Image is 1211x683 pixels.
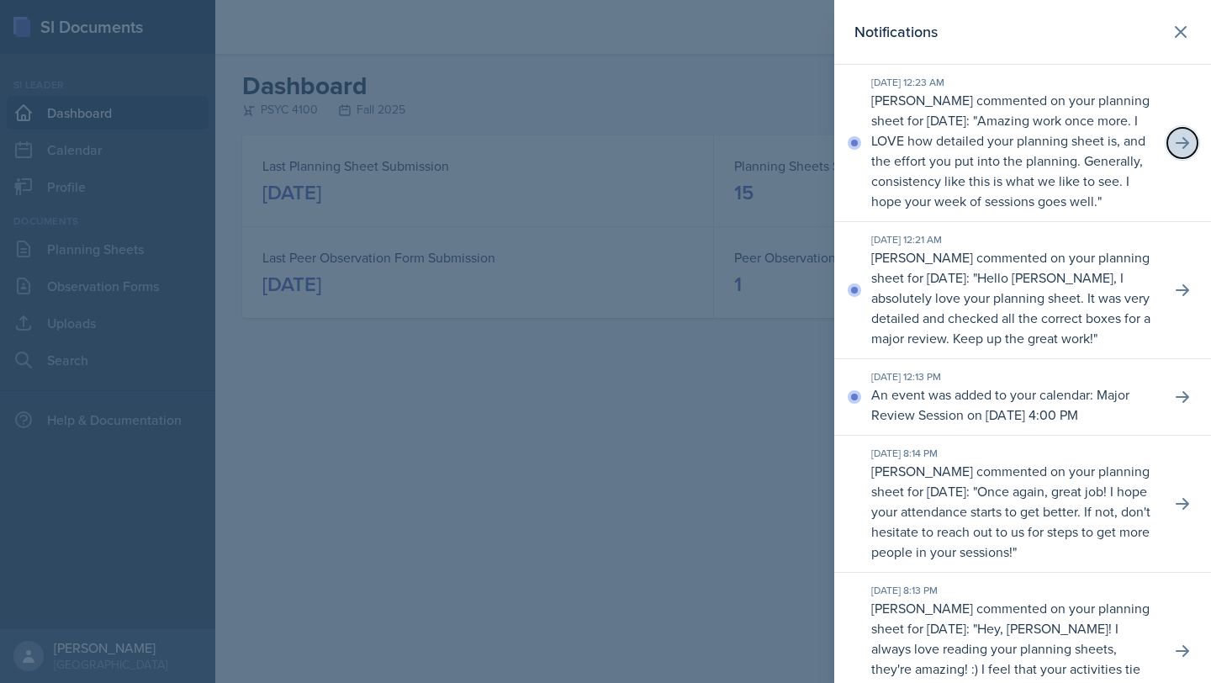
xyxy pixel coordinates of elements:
[871,268,1150,347] p: Hello [PERSON_NAME], I absolutely love your planning sheet. It was very detailed and checked all ...
[871,232,1157,247] div: [DATE] 12:21 AM
[871,247,1157,348] p: [PERSON_NAME] commented on your planning sheet for [DATE]: " "
[871,583,1157,598] div: [DATE] 8:13 PM
[854,20,938,44] h2: Notifications
[871,111,1145,210] p: Amazing work once more. I LOVE how detailed your planning sheet is, and the effort you put into t...
[871,482,1150,561] p: Once again, great job! I hope your attendance starts to get better. If not, don't hesitate to rea...
[871,90,1157,211] p: [PERSON_NAME] commented on your planning sheet for [DATE]: " "
[871,75,1157,90] div: [DATE] 12:23 AM
[871,446,1157,461] div: [DATE] 8:14 PM
[871,461,1157,562] p: [PERSON_NAME] commented on your planning sheet for [DATE]: " "
[871,369,1157,384] div: [DATE] 12:13 PM
[871,384,1157,425] p: An event was added to your calendar: Major Review Session on [DATE] 4:00 PM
